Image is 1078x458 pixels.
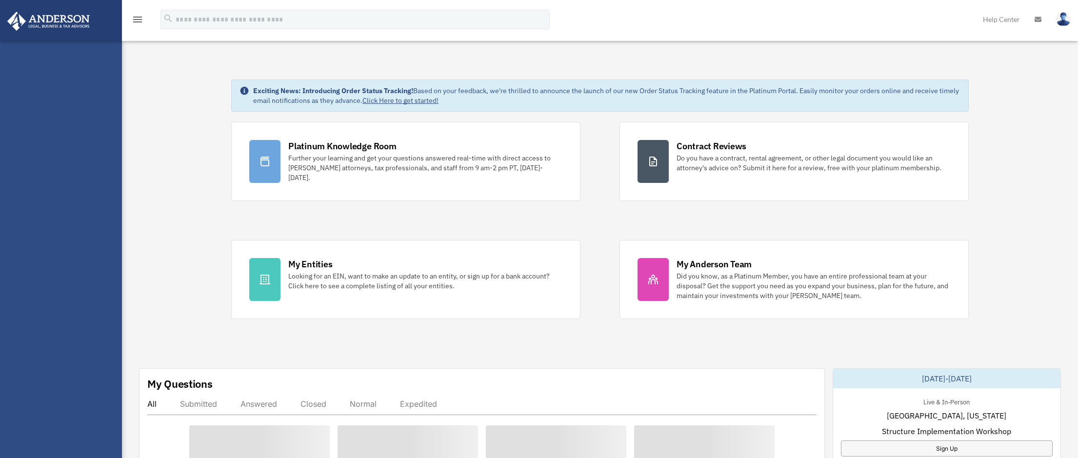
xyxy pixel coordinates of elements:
[677,140,746,152] div: Contract Reviews
[400,399,437,409] div: Expedited
[288,140,397,152] div: Platinum Knowledge Room
[147,399,157,409] div: All
[916,396,978,406] div: Live & In-Person
[132,14,143,25] i: menu
[231,240,580,319] a: My Entities Looking for an EIN, want to make an update to an entity, or sign up for a bank accoun...
[362,96,439,105] a: Click Here to get started!
[677,271,951,300] div: Did you know, as a Platinum Member, you have an entire professional team at your disposal? Get th...
[619,122,969,201] a: Contract Reviews Do you have a contract, rental agreement, or other legal document you would like...
[180,399,217,409] div: Submitted
[231,122,580,201] a: Platinum Knowledge Room Further your learning and get your questions answered real-time with dire...
[882,425,1011,437] span: Structure Implementation Workshop
[841,440,1053,457] a: Sign Up
[253,86,413,95] strong: Exciting News: Introducing Order Status Tracking!
[300,399,326,409] div: Closed
[163,13,174,24] i: search
[833,369,1061,388] div: [DATE]-[DATE]
[887,410,1006,421] span: [GEOGRAPHIC_DATA], [US_STATE]
[288,271,562,291] div: Looking for an EIN, want to make an update to an entity, or sign up for a bank account? Click her...
[619,240,969,319] a: My Anderson Team Did you know, as a Platinum Member, you have an entire professional team at your...
[147,377,213,391] div: My Questions
[4,12,93,31] img: Anderson Advisors Platinum Portal
[288,153,562,182] div: Further your learning and get your questions answered real-time with direct access to [PERSON_NAM...
[253,86,960,105] div: Based on your feedback, we're thrilled to announce the launch of our new Order Status Tracking fe...
[677,258,752,270] div: My Anderson Team
[132,17,143,25] a: menu
[288,258,332,270] div: My Entities
[240,399,277,409] div: Answered
[1056,12,1071,26] img: User Pic
[350,399,377,409] div: Normal
[677,153,951,173] div: Do you have a contract, rental agreement, or other legal document you would like an attorney's ad...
